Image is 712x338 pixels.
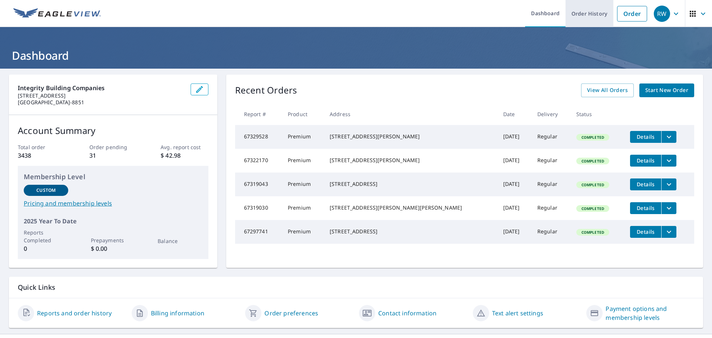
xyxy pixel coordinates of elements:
a: Order [617,6,647,22]
p: Reports Completed [24,229,68,244]
span: Completed [577,230,609,235]
td: 67322170 [235,149,282,173]
div: [STREET_ADDRESS] [330,180,491,188]
p: Prepayments [91,236,135,244]
p: Order pending [89,143,137,151]
span: Details [634,181,657,188]
p: Total order [18,143,65,151]
td: Regular [531,173,570,196]
button: filesDropdownBtn-67297741 [661,226,676,238]
img: EV Logo [13,8,101,19]
span: Details [634,157,657,164]
td: Regular [531,196,570,220]
th: Date [497,103,531,125]
td: 67319043 [235,173,282,196]
button: filesDropdownBtn-67319030 [661,202,676,214]
td: Regular [531,149,570,173]
a: Reports and order history [37,309,112,318]
a: Payment options and membership levels [606,304,694,322]
p: 3438 [18,151,65,160]
td: Premium [282,220,324,244]
div: RW [654,6,670,22]
p: Avg. report cost [161,143,208,151]
div: [STREET_ADDRESS][PERSON_NAME][PERSON_NAME] [330,204,491,211]
div: [STREET_ADDRESS] [330,228,491,235]
button: filesDropdownBtn-67322170 [661,155,676,167]
th: Delivery [531,103,570,125]
p: Recent Orders [235,83,297,97]
p: Account Summary [18,124,208,137]
p: $ 42.98 [161,151,208,160]
a: Pricing and membership levels [24,199,202,208]
td: Premium [282,196,324,220]
td: [DATE] [497,149,531,173]
a: Billing information [151,309,204,318]
span: Completed [577,206,609,211]
td: [DATE] [497,196,531,220]
button: filesDropdownBtn-67329528 [661,131,676,143]
p: Membership Level [24,172,202,182]
td: Premium [282,125,324,149]
p: [STREET_ADDRESS] [18,92,185,99]
button: detailsBtn-67319043 [630,178,661,190]
th: Address [324,103,497,125]
span: Completed [577,182,609,187]
p: Quick Links [18,283,694,292]
span: Completed [577,135,609,140]
a: Contact information [378,309,436,318]
td: Regular [531,125,570,149]
span: Details [634,204,657,211]
th: Report # [235,103,282,125]
div: [STREET_ADDRESS][PERSON_NAME] [330,157,491,164]
td: Regular [531,220,570,244]
p: 0 [24,244,68,253]
span: View All Orders [587,86,628,95]
button: filesDropdownBtn-67319043 [661,178,676,190]
td: 67319030 [235,196,282,220]
span: Details [634,228,657,235]
span: Details [634,133,657,140]
span: Start New Order [645,86,688,95]
th: Product [282,103,324,125]
th: Status [570,103,624,125]
p: [GEOGRAPHIC_DATA]-8851 [18,99,185,106]
p: Custom [36,187,56,194]
p: Integrity Building Companies [18,83,185,92]
h1: Dashboard [9,48,703,63]
td: [DATE] [497,125,531,149]
a: Start New Order [639,83,694,97]
p: 2025 Year To Date [24,217,202,226]
a: Text alert settings [492,309,543,318]
p: 31 [89,151,137,160]
button: detailsBtn-67319030 [630,202,661,214]
button: detailsBtn-67329528 [630,131,661,143]
td: 67297741 [235,220,282,244]
td: [DATE] [497,220,531,244]
button: detailsBtn-67297741 [630,226,661,238]
td: 67329528 [235,125,282,149]
span: Completed [577,158,609,164]
p: Balance [158,237,202,245]
button: detailsBtn-67322170 [630,155,661,167]
td: Premium [282,173,324,196]
td: [DATE] [497,173,531,196]
p: $ 0.00 [91,244,135,253]
td: Premium [282,149,324,173]
a: View All Orders [581,83,634,97]
a: Order preferences [264,309,318,318]
div: [STREET_ADDRESS][PERSON_NAME] [330,133,491,140]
